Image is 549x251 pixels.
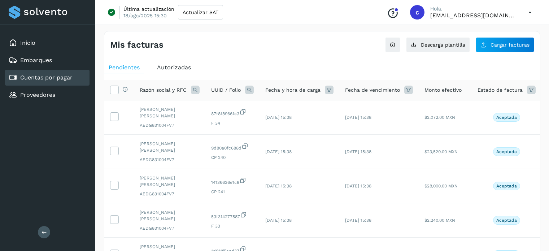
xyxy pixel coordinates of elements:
span: [DATE] 15:38 [265,115,292,120]
span: [DATE] 15:38 [345,218,371,223]
span: [DATE] 15:38 [345,149,371,154]
span: $28,000.00 MXN [424,183,458,189]
span: [PERSON_NAME] [PERSON_NAME] [140,106,200,119]
a: Inicio [20,39,35,46]
span: AEDG831004FV7 [140,225,200,231]
span: 53f314277587 [211,211,254,220]
span: Autorizadas [157,64,191,71]
span: [DATE] 15:38 [345,115,371,120]
span: Estado de factura [478,86,523,94]
span: AEDG831004FV7 [140,191,200,197]
span: F 34 [211,120,254,126]
p: Última actualización [123,6,174,12]
p: 18/ago/2025 15:30 [123,12,167,19]
span: Pendientes [109,64,140,71]
p: Aceptada [496,218,517,223]
span: 9d80a0fc688d [211,143,254,151]
button: Actualizar SAT [178,5,223,20]
div: Embarques [5,52,90,68]
span: $2,240.00 MXN [424,218,455,223]
span: $2,072.00 MXN [424,115,455,120]
span: 14136636e1c8 [211,177,254,186]
span: AEDG831004FV7 [140,156,200,163]
button: Cargar facturas [476,37,534,52]
p: cxp1@53cargo.com [430,12,517,19]
span: Monto efectivo [424,86,462,94]
span: [PERSON_NAME] [PERSON_NAME] [140,175,200,188]
h4: Mis facturas [110,40,164,50]
p: Hola, [430,6,517,12]
a: Proveedores [20,91,55,98]
span: CP 241 [211,189,254,195]
button: Descarga plantilla [406,37,470,52]
span: [DATE] 15:38 [265,218,292,223]
p: Aceptada [496,115,517,120]
span: Razón social y RFC [140,86,187,94]
div: Cuentas por pagar [5,70,90,86]
span: AEDG831004FV7 [140,122,200,129]
span: Actualizar SAT [183,10,218,15]
span: Descarga plantilla [421,42,465,47]
span: Cargar facturas [491,42,530,47]
span: F 33 [211,223,254,229]
a: Embarques [20,57,52,64]
span: CP 240 [211,154,254,161]
p: Aceptada [496,149,517,154]
span: Fecha de vencimiento [345,86,400,94]
div: Inicio [5,35,90,51]
span: 87f8f89661a3 [211,108,254,117]
span: [PERSON_NAME] [PERSON_NAME] [140,140,200,153]
span: $23,520.00 MXN [424,149,458,154]
span: Fecha y hora de carga [265,86,321,94]
span: [DATE] 15:38 [265,183,292,189]
a: Cuentas por pagar [20,74,73,81]
p: Aceptada [496,183,517,189]
span: UUID / Folio [211,86,241,94]
div: Proveedores [5,87,90,103]
span: [DATE] 15:38 [345,183,371,189]
span: [PERSON_NAME] [PERSON_NAME] [140,209,200,222]
span: [DATE] 15:38 [265,149,292,154]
